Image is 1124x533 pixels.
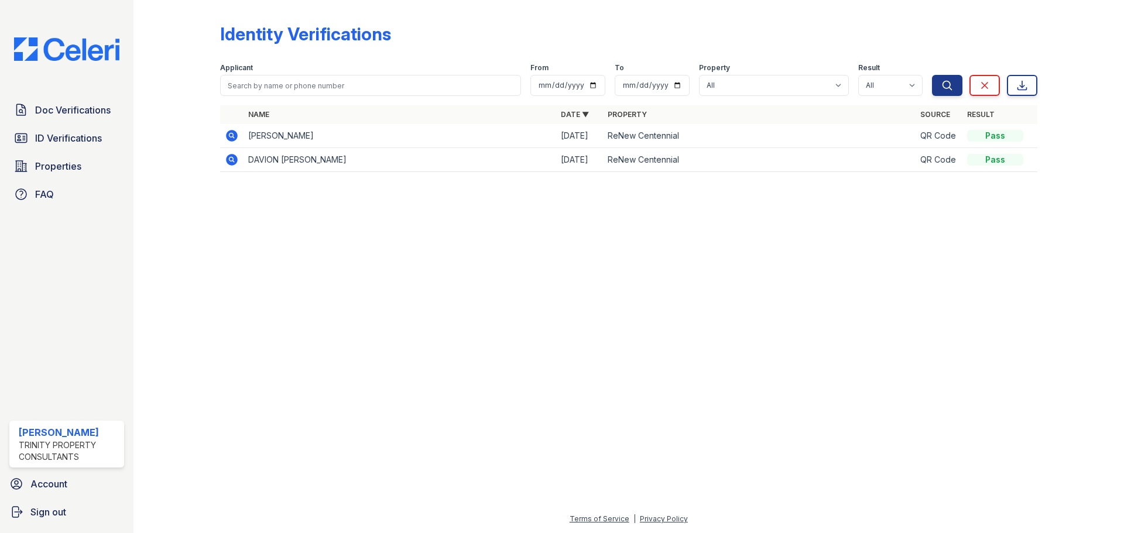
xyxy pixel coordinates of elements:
td: [PERSON_NAME] [244,124,556,148]
span: Sign out [30,505,66,519]
a: Properties [9,154,124,178]
td: [DATE] [556,148,603,172]
div: Pass [967,130,1023,142]
a: Privacy Policy [640,514,688,523]
a: Terms of Service [570,514,629,523]
label: Property [699,63,730,73]
td: DAVION [PERSON_NAME] [244,148,556,172]
label: Result [858,63,880,73]
td: QR Code [916,148,962,172]
label: To [615,63,624,73]
a: Result [967,110,995,119]
a: FAQ [9,183,124,206]
td: QR Code [916,124,962,148]
td: [DATE] [556,124,603,148]
a: Name [248,110,269,119]
span: ID Verifications [35,131,102,145]
a: Sign out [5,500,129,524]
span: Account [30,477,67,491]
div: [PERSON_NAME] [19,425,119,439]
span: FAQ [35,187,54,201]
a: ID Verifications [9,126,124,150]
span: Doc Verifications [35,103,111,117]
img: CE_Logo_Blue-a8612792a0a2168367f1c8372b55b34899dd931a85d93a1a3d3e32e68fde9ad4.png [5,37,129,61]
a: Account [5,472,129,496]
span: Properties [35,159,81,173]
div: Trinity Property Consultants [19,439,119,463]
div: | [633,514,636,523]
a: Date ▼ [561,110,589,119]
input: Search by name or phone number [220,75,521,96]
a: Source [920,110,950,119]
td: ReNew Centennial [603,124,916,148]
div: Identity Verifications [220,23,391,44]
a: Property [608,110,647,119]
label: Applicant [220,63,253,73]
a: Doc Verifications [9,98,124,122]
div: Pass [967,154,1023,166]
td: ReNew Centennial [603,148,916,172]
label: From [530,63,549,73]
